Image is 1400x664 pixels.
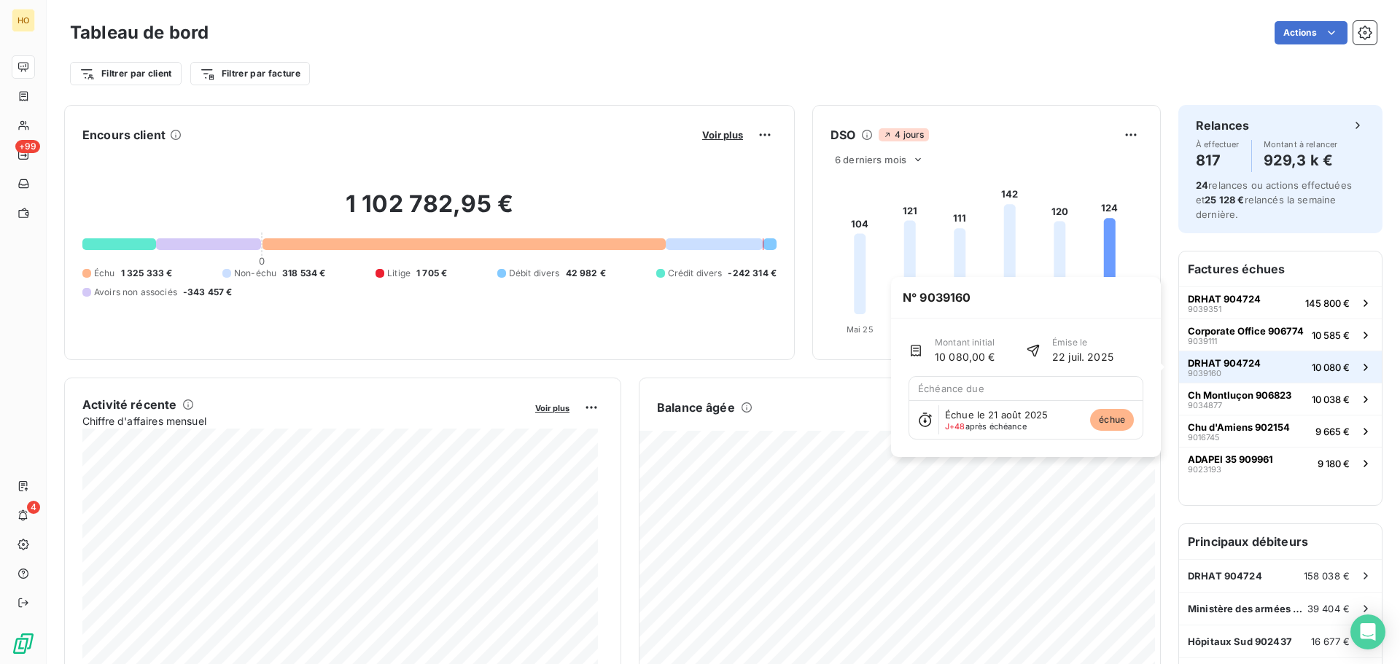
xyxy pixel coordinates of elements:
button: Chu d'Amiens 90215490167459 665 € [1179,415,1382,447]
span: 9 665 € [1315,426,1350,437]
h2: 1 102 782,95 € [82,190,777,233]
span: après échéance [945,422,1027,431]
h6: Activité récente [82,396,176,413]
span: Échu [94,267,115,280]
span: Litige [387,267,411,280]
h6: DSO [831,126,855,144]
tspan: Mai 25 [847,324,874,335]
div: Open Intercom Messenger [1350,614,1385,649]
span: Corporate Office 906774 [1188,325,1304,337]
button: Filtrer par client [70,62,182,85]
h6: Balance âgée [657,399,735,416]
button: DRHAT 9047249039351145 800 € [1179,286,1382,319]
span: J+48 [945,421,965,431]
button: Corporate Office 906774903911110 585 € [1179,319,1382,351]
button: Ch Montluçon 906823903487710 038 € [1179,383,1382,415]
img: Logo LeanPay [12,632,35,655]
span: 24 [1196,179,1208,191]
span: 10 080 € [1312,362,1350,373]
h6: Encours client [82,126,166,144]
span: Échue le 21 août 2025 [945,409,1048,421]
span: Chu d'Amiens 902154 [1188,421,1290,433]
button: Voir plus [698,128,747,141]
span: 10 038 € [1312,394,1350,405]
span: 6 derniers mois [835,154,906,165]
span: À effectuer [1196,140,1240,149]
span: Voir plus [535,403,569,413]
h6: Relances [1196,117,1249,134]
span: DRHAT 904724 [1188,293,1261,305]
button: Filtrer par facture [190,62,310,85]
span: -343 457 € [183,286,233,299]
span: Échéance due [918,383,984,394]
span: 158 038 € [1304,570,1350,582]
span: DRHAT 904724 [1188,570,1262,582]
span: +99 [15,140,40,153]
span: 22 juil. 2025 [1052,349,1113,364]
span: Hôpitaux Sud 902437 [1188,636,1292,647]
button: ADAPEI 35 90996190231939 180 € [1179,447,1382,479]
span: 9039111 [1188,337,1217,345]
span: 145 800 € [1305,297,1350,309]
span: -242 314 € [728,267,777,280]
span: 4 jours [879,128,928,141]
h6: Principaux débiteurs [1179,524,1382,559]
span: 318 534 € [282,267,325,280]
span: échue [1090,409,1134,431]
span: 39 404 € [1307,603,1350,614]
span: 42 982 € [566,267,606,280]
button: DRHAT 904724903916010 080 € [1179,351,1382,383]
h4: 817 [1196,149,1240,172]
span: Chiffre d'affaires mensuel [82,413,525,429]
span: Ministère des armées 902110 [1188,603,1307,614]
span: 16 677 € [1311,636,1350,647]
span: 1 325 333 € [121,267,173,280]
span: 9034877 [1188,401,1222,410]
span: 0 [259,255,265,267]
span: Montant à relancer [1264,140,1338,149]
span: N° 9039160 [891,277,983,318]
h6: Factures échues [1179,251,1382,286]
span: Crédit divers [668,267,723,280]
span: 4 [27,501,40,514]
button: Actions [1275,21,1347,44]
span: 10 585 € [1312,329,1350,341]
span: Ch Montluçon 906823 [1188,389,1291,401]
span: 1 705 € [416,267,447,280]
span: relances ou actions effectuées et relancés la semaine dernière. [1196,179,1352,220]
span: ADAPEI 35 909961 [1188,453,1273,465]
span: 9 180 € [1318,458,1350,469]
span: Avoirs non associés [94,286,177,299]
h3: Tableau de bord [70,20,209,46]
div: HO [12,9,35,32]
span: Non-échu [234,267,276,280]
span: 9016745 [1188,433,1220,442]
h4: 929,3 k € [1264,149,1338,172]
span: 9039351 [1188,305,1221,313]
span: Émise le [1052,336,1113,349]
span: Débit divers [509,267,560,280]
span: 10 080,00 € [935,349,995,364]
span: 9023193 [1188,465,1221,474]
span: Montant initial [935,336,995,349]
span: Voir plus [702,129,743,141]
button: Voir plus [531,401,574,414]
span: 9039160 [1188,369,1221,378]
span: 25 128 € [1205,194,1244,206]
span: DRHAT 904724 [1188,357,1261,369]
